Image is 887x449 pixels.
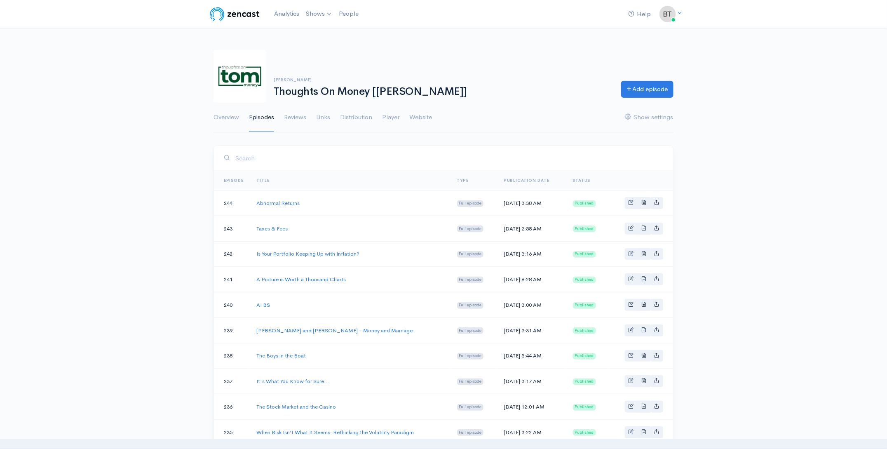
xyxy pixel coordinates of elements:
span: Full episode [457,277,484,283]
a: Analytics [271,5,303,23]
a: Publication date [504,178,549,183]
span: Published [573,200,596,207]
td: [DATE] 2:58 AM [497,216,566,241]
span: Full episode [457,327,484,334]
div: Basic example [625,299,663,311]
span: Full episode [457,378,484,385]
td: 235 [214,419,250,445]
a: [PERSON_NAME] and [PERSON_NAME] - Money and Marriage [257,327,413,334]
div: Basic example [625,324,663,336]
span: Published [573,226,596,232]
td: 243 [214,216,250,241]
div: Basic example [625,197,663,209]
span: Full episode [457,251,484,258]
td: 238 [214,343,250,369]
h6: [PERSON_NAME] [274,78,611,82]
a: Shows [303,5,336,23]
td: 239 [214,317,250,343]
td: 240 [214,292,250,318]
a: AI BS [257,301,270,308]
td: [DATE] 3:00 AM [497,292,566,318]
a: Website [409,103,432,132]
td: 241 [214,267,250,292]
td: [DATE] 8:28 AM [497,267,566,292]
div: Basic example [625,350,663,362]
a: Is Your Portfolio Keeping Up with Inflation? [257,250,360,257]
h1: Thoughts On Money [[PERSON_NAME]] [274,86,611,98]
span: Full episode [457,404,484,411]
a: Player [382,103,399,132]
td: [DATE] 3:38 AM [497,190,566,216]
a: Episode [224,178,244,183]
div: Basic example [625,375,663,387]
td: [DATE] 3:22 AM [497,419,566,445]
span: Published [573,251,596,258]
span: Published [573,327,596,334]
a: Episodes [249,103,274,132]
a: Distribution [340,103,372,132]
span: Published [573,378,596,385]
span: Published [573,404,596,411]
span: Status [573,178,591,183]
a: Links [316,103,330,132]
td: [DATE] 3:16 AM [497,241,566,267]
a: Add episode [621,81,673,98]
div: Basic example [625,223,663,235]
td: [DATE] 3:31 AM [497,317,566,343]
a: Taxes & Fees [257,225,288,232]
div: Basic example [625,248,663,260]
a: Title [257,178,270,183]
td: [DATE] 5:44 AM [497,343,566,369]
a: A Picture is Worth a Thousand Charts [257,276,346,283]
td: 237 [214,369,250,394]
td: 236 [214,394,250,420]
a: Show settings [625,103,673,132]
span: Full episode [457,226,484,232]
input: Search [235,150,663,167]
td: 244 [214,190,250,216]
a: When Risk Isn’t What It Seems: Rethinking the Volatility Paradigm [257,429,414,436]
img: ZenCast Logo [209,6,261,22]
div: Basic example [625,401,663,413]
img: ... [659,6,676,22]
td: 242 [214,241,250,267]
a: Abnormal Returns [257,200,300,207]
a: Reviews [284,103,306,132]
span: Full episode [457,200,484,207]
div: Basic example [625,273,663,285]
td: [DATE] 3:17 AM [497,369,566,394]
span: Published [573,277,596,283]
span: Full episode [457,302,484,309]
div: Basic example [625,426,663,438]
a: Help [625,5,655,23]
a: Type [457,178,469,183]
a: People [336,5,362,23]
span: Published [573,429,596,436]
span: Published [573,353,596,360]
td: [DATE] 12:01 AM [497,394,566,420]
span: Full episode [457,353,484,360]
a: The Boys in the Boat [257,352,306,359]
span: Published [573,302,596,309]
a: Overview [214,103,239,132]
span: Full episode [457,429,484,436]
a: The Stock Market and the Casino [257,403,336,410]
a: It's What You Know for Sure... [257,378,329,385]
